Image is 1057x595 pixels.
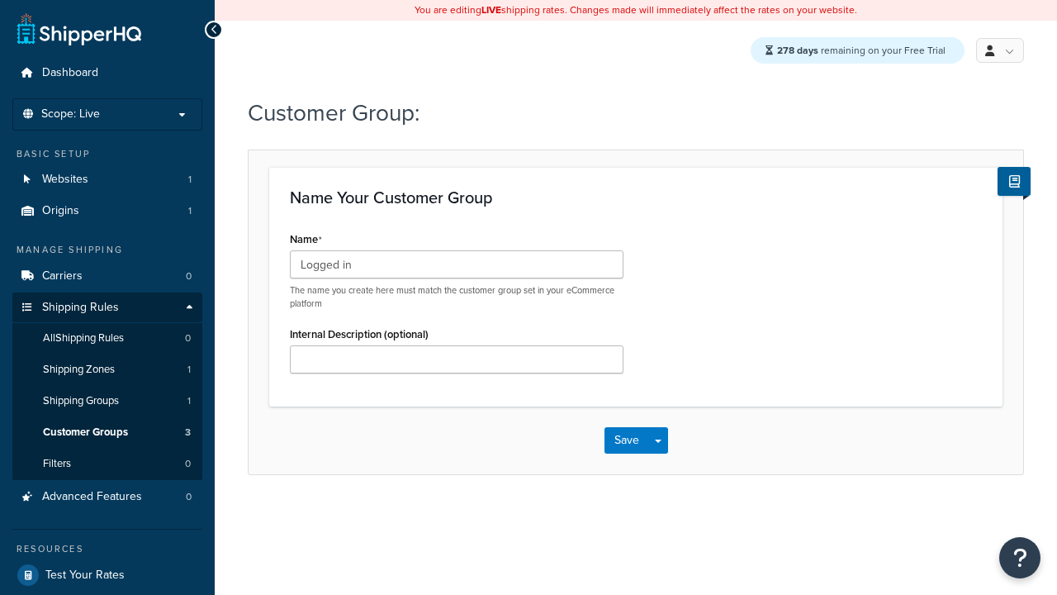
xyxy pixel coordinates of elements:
[42,173,88,187] span: Websites
[12,482,202,512] a: Advanced Features0
[186,269,192,283] span: 0
[45,569,125,583] span: Test Your Rates
[12,293,202,481] li: Shipping Rules
[290,284,623,310] p: The name you create here must match the customer group set in your eCommerce platform
[12,449,202,479] li: Filters
[604,427,649,454] button: Save
[188,204,192,218] span: 1
[188,173,192,187] span: 1
[248,97,1003,129] h1: Customer Group:
[187,363,191,377] span: 1
[998,167,1031,196] button: Show Help Docs
[12,386,202,416] a: Shipping Groups1
[12,196,202,226] a: Origins1
[12,560,202,590] a: Test Your Rates
[12,196,202,226] li: Origins
[41,107,100,121] span: Scope: Live
[12,323,202,354] a: AllShipping Rules0
[12,147,202,161] div: Basic Setup
[999,537,1040,578] button: Open Resource Center
[42,204,79,218] span: Origins
[777,43,946,58] span: remaining on your Free Trial
[481,2,501,17] b: LIVE
[12,261,202,292] a: Carriers0
[42,301,119,315] span: Shipping Rules
[12,386,202,416] li: Shipping Groups
[12,482,202,512] li: Advanced Features
[290,188,982,207] h3: Name Your Customer Group
[12,449,202,479] a: Filters0
[187,394,191,408] span: 1
[186,490,192,504] span: 0
[12,293,202,323] a: Shipping Rules
[290,233,322,246] label: Name
[42,269,83,283] span: Carriers
[43,394,119,408] span: Shipping Groups
[12,261,202,292] li: Carriers
[12,355,202,385] a: Shipping Zones1
[43,457,71,471] span: Filters
[290,328,429,340] label: Internal Description (optional)
[777,43,818,58] strong: 278 days
[12,542,202,556] div: Resources
[12,417,202,448] a: Customer Groups3
[12,417,202,448] li: Customer Groups
[42,66,98,80] span: Dashboard
[43,426,128,440] span: Customer Groups
[42,490,142,504] span: Advanced Features
[43,363,115,377] span: Shipping Zones
[43,331,124,345] span: All Shipping Rules
[12,243,202,257] div: Manage Shipping
[12,58,202,88] a: Dashboard
[12,164,202,195] a: Websites1
[185,426,191,440] span: 3
[12,164,202,195] li: Websites
[185,331,191,345] span: 0
[12,355,202,385] li: Shipping Zones
[185,457,191,471] span: 0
